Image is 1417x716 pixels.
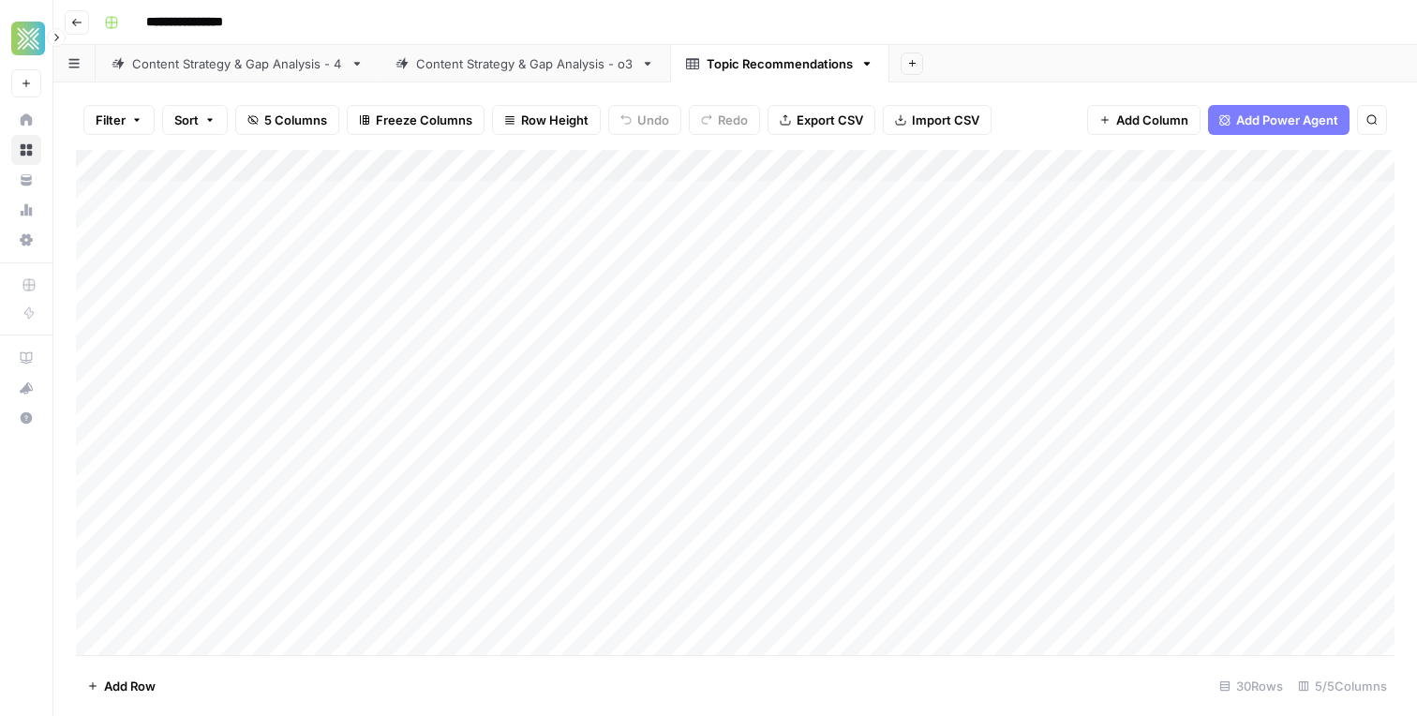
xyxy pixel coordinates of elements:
[11,22,45,55] img: Xponent21 Logo
[11,135,41,165] a: Browse
[1116,111,1188,129] span: Add Column
[83,105,155,135] button: Filter
[521,111,589,129] span: Row Height
[1212,671,1290,701] div: 30 Rows
[689,105,760,135] button: Redo
[347,105,485,135] button: Freeze Columns
[11,195,41,225] a: Usage
[12,374,40,402] div: What's new?
[11,15,41,62] button: Workspace: Xponent21
[883,105,992,135] button: Import CSV
[416,54,634,73] div: Content Strategy & Gap Analysis - o3
[11,373,41,403] button: What's new?
[707,54,853,73] div: Topic Recommendations
[797,111,863,129] span: Export CSV
[11,105,41,135] a: Home
[492,105,601,135] button: Row Height
[235,105,339,135] button: 5 Columns
[132,54,343,73] div: Content Strategy & Gap Analysis - 4
[718,111,748,129] span: Redo
[104,677,156,695] span: Add Row
[11,343,41,373] a: AirOps Academy
[1087,105,1201,135] button: Add Column
[380,45,670,82] a: Content Strategy & Gap Analysis - o3
[264,111,327,129] span: 5 Columns
[912,111,979,129] span: Import CSV
[11,225,41,255] a: Settings
[96,111,126,129] span: Filter
[76,671,167,701] button: Add Row
[1236,111,1338,129] span: Add Power Agent
[1290,671,1395,701] div: 5/5 Columns
[376,111,472,129] span: Freeze Columns
[637,111,669,129] span: Undo
[1208,105,1350,135] button: Add Power Agent
[11,403,41,433] button: Help + Support
[608,105,681,135] button: Undo
[11,165,41,195] a: Your Data
[96,45,380,82] a: Content Strategy & Gap Analysis - 4
[768,105,875,135] button: Export CSV
[670,45,889,82] a: Topic Recommendations
[162,105,228,135] button: Sort
[174,111,199,129] span: Sort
